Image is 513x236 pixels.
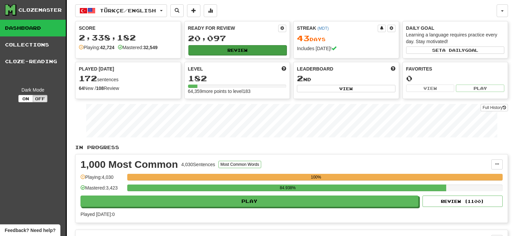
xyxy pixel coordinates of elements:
[79,66,114,72] span: Played [DATE]
[129,185,446,191] div: 84.938%
[170,4,184,17] button: Search sentences
[188,66,203,72] span: Level
[5,227,55,234] span: Open feedback widget
[80,196,418,207] button: Play
[422,196,503,207] button: Review (1100)
[317,26,329,31] a: (MDT)
[406,46,505,54] button: Seta dailygoal
[297,85,395,92] button: View
[80,159,178,169] div: 1,000 Most Common
[406,31,505,45] div: Learning a language requires practice every day. Stay motivated!
[100,45,115,50] strong: 42,724
[118,44,158,51] div: Mastered:
[456,85,504,92] button: Play
[297,74,395,83] div: nd
[33,95,47,102] button: Off
[204,4,217,17] button: More stats
[188,25,279,31] div: Ready for Review
[297,66,333,72] span: Leaderboard
[129,174,503,181] div: 100%
[18,95,33,102] button: On
[391,66,395,72] span: This week in points, UTC
[282,66,286,72] span: Score more points to level up
[18,7,62,13] div: Clozemaster
[100,8,156,13] span: Türkçe / English
[80,174,124,185] div: Playing: 4,030
[297,34,395,43] div: Day s
[96,86,104,91] strong: 108
[80,185,124,196] div: Mastered: 3,423
[297,45,395,52] div: Includes [DATE]!
[5,87,61,93] div: Dark Mode
[188,34,287,42] div: 20,097
[143,45,158,50] strong: 32,549
[188,88,287,95] div: 64,359 more points to level 183
[297,74,303,83] span: 2
[187,4,200,17] button: Add sentence to collection
[442,48,465,52] span: a daily
[406,66,505,72] div: Favorites
[80,212,115,217] span: Played [DATE]: 0
[79,85,177,92] div: New / Review
[79,33,177,42] div: 2,338,182
[79,74,97,83] span: 172
[79,25,177,31] div: Score
[75,144,508,151] p: In Progress
[297,25,378,31] div: Streak
[406,85,455,92] button: View
[79,74,177,83] div: sentences
[406,25,505,31] div: Daily Goal
[181,161,215,168] div: 4,030 Sentences
[188,45,287,55] button: Review
[297,33,310,43] span: 43
[188,74,287,83] div: 182
[406,74,505,83] div: 0
[79,86,84,91] strong: 64
[79,44,115,51] div: Playing:
[75,4,167,17] button: Türkçe/English
[481,104,508,111] a: Full History
[218,161,261,168] button: Most Common Words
